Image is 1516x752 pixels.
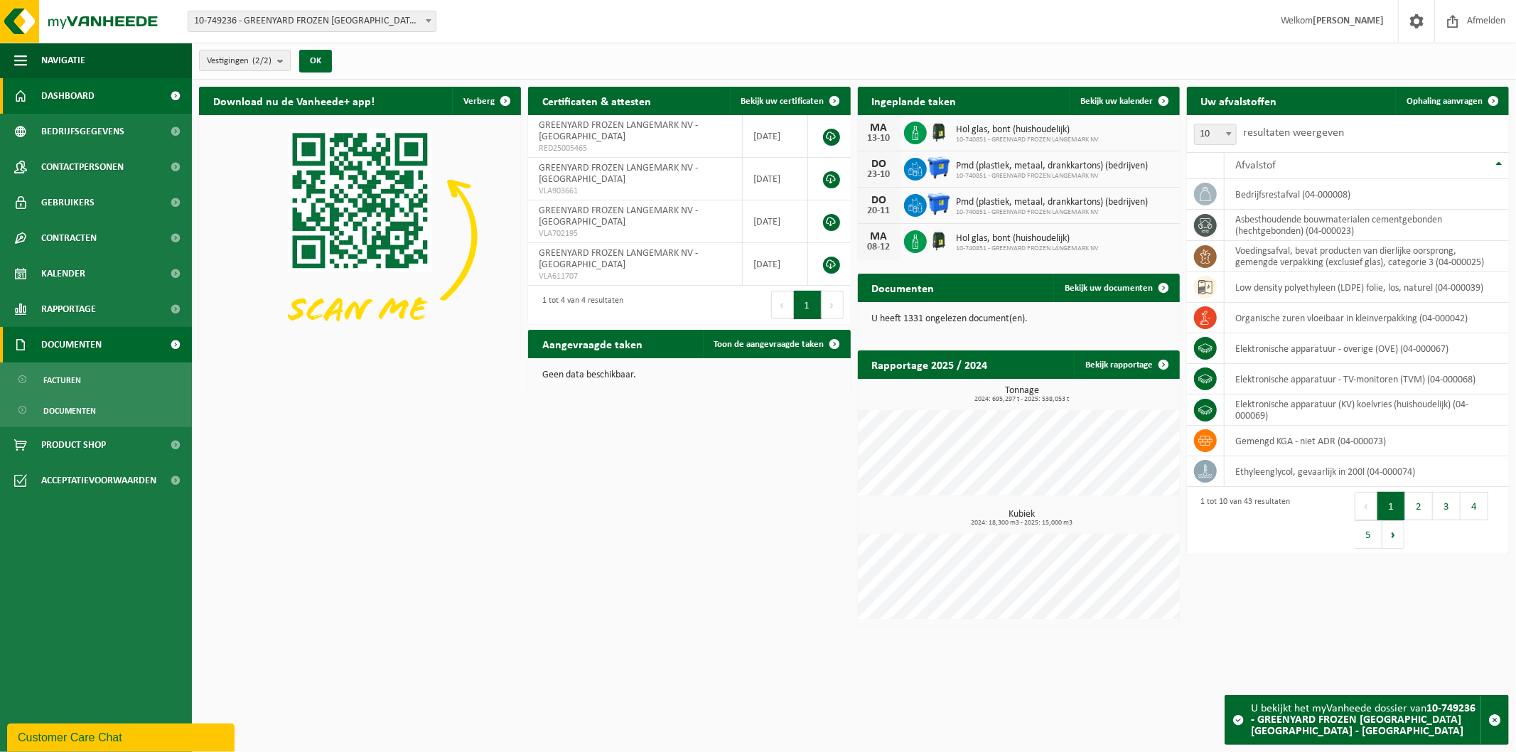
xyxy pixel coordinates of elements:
span: Pmd (plastiek, metaal, drankkartons) (bedrijven) [957,197,1149,208]
td: [DATE] [743,243,808,286]
img: Download de VHEPlus App [199,115,521,357]
iframe: chat widget [7,721,237,752]
span: VLA903661 [539,186,731,197]
td: low density polyethyleen (LDPE) folie, los, naturel (04-000039) [1225,272,1509,303]
span: GREENYARD FROZEN LANGEMARK NV - [GEOGRAPHIC_DATA] [539,163,698,185]
button: 1 [794,291,822,319]
span: Bekijk uw kalender [1080,97,1154,106]
a: Facturen [4,366,188,393]
span: 2024: 695,297 t - 2025: 538,053 t [865,396,1180,403]
div: 1 tot 4 van 4 resultaten [535,289,623,321]
td: elektronische apparatuur (KV) koelvries (huishoudelijk) (04-000069) [1225,394,1509,426]
button: 1 [1377,492,1405,520]
a: Documenten [4,397,188,424]
span: Vestigingen [207,50,272,72]
td: elektronische apparatuur - TV-monitoren (TVM) (04-000068) [1225,364,1509,394]
h2: Download nu de Vanheede+ app! [199,87,389,114]
div: DO [865,159,893,170]
span: 10-740851 - GREENYARD FROZEN LANGEMARK NV [957,208,1149,217]
div: MA [865,122,893,134]
span: GREENYARD FROZEN LANGEMARK NV - [GEOGRAPHIC_DATA] [539,120,698,142]
td: [DATE] [743,115,808,158]
count: (2/2) [252,56,272,65]
div: MA [865,231,893,242]
span: Afvalstof [1235,160,1276,171]
span: Dashboard [41,78,95,114]
strong: 10-749236 - GREENYARD FROZEN [GEOGRAPHIC_DATA] [GEOGRAPHIC_DATA] - [GEOGRAPHIC_DATA] [1251,703,1475,737]
p: U heeft 1331 ongelezen document(en). [872,314,1166,324]
h2: Ingeplande taken [858,87,971,114]
td: [DATE] [743,158,808,200]
span: Navigatie [41,43,85,78]
a: Toon de aangevraagde taken [703,330,849,358]
button: Verberg [452,87,520,115]
img: CR-HR-1C-1000-PES-01 [927,228,951,252]
h2: Documenten [858,274,949,301]
span: Bekijk uw certificaten [741,97,824,106]
span: 10 [1195,124,1236,144]
span: GREENYARD FROZEN LANGEMARK NV - [GEOGRAPHIC_DATA] [539,248,698,270]
div: U bekijkt het myVanheede dossier van [1251,696,1480,744]
button: Previous [771,291,794,319]
span: 10-749236 - GREENYARD FROZEN LANGEMARK NV - WESTROZEBEKE [188,11,436,31]
a: Bekijk uw certificaten [730,87,849,115]
h2: Certificaten & attesten [528,87,665,114]
span: Contracten [41,220,97,256]
span: Bekijk uw documenten [1065,284,1154,293]
span: Rapportage [41,291,96,327]
img: WB-1100-HPE-BE-01 [927,156,951,180]
td: organische zuren vloeibaar in kleinverpakking (04-000042) [1225,303,1509,333]
div: 1 tot 10 van 43 resultaten [1194,490,1291,550]
h2: Uw afvalstoffen [1187,87,1291,114]
label: resultaten weergeven [1244,127,1345,139]
td: [DATE] [743,200,808,243]
span: 2024: 18,300 m3 - 2025: 15,000 m3 [865,520,1180,527]
a: Ophaling aanvragen [1395,87,1507,115]
a: Bekijk rapportage [1074,350,1178,379]
button: Vestigingen(2/2) [199,50,291,71]
td: asbesthoudende bouwmaterialen cementgebonden (hechtgebonden) (04-000023) [1225,210,1509,241]
span: 10 [1194,124,1237,145]
span: VLA702195 [539,228,731,240]
h3: Kubiek [865,510,1180,527]
span: Acceptatievoorwaarden [41,463,156,498]
span: Documenten [43,397,96,424]
div: 13-10 [865,134,893,144]
span: Product Shop [41,427,106,463]
strong: [PERSON_NAME] [1313,16,1384,26]
td: gemengd KGA - niet ADR (04-000073) [1225,426,1509,456]
div: DO [865,195,893,206]
a: Bekijk uw documenten [1053,274,1178,302]
span: GREENYARD FROZEN LANGEMARK NV - [GEOGRAPHIC_DATA] [539,205,698,227]
span: Toon de aangevraagde taken [714,340,824,349]
div: 20-11 [865,206,893,216]
h3: Tonnage [865,386,1180,403]
span: Hol glas, bont (huishoudelijk) [957,233,1100,245]
h2: Rapportage 2025 / 2024 [858,350,1002,378]
h2: Aangevraagde taken [528,330,657,358]
img: CR-HR-1C-1000-PES-01 [927,119,951,144]
img: WB-1100-HPE-BE-01 [927,192,951,216]
div: 23-10 [865,170,893,180]
div: 08-12 [865,242,893,252]
span: Pmd (plastiek, metaal, drankkartons) (bedrijven) [957,161,1149,172]
span: Kalender [41,256,85,291]
span: Gebruikers [41,185,95,220]
span: Documenten [41,327,102,362]
button: OK [299,50,332,72]
td: voedingsafval, bevat producten van dierlijke oorsprong, gemengde verpakking (exclusief glas), cat... [1225,241,1509,272]
button: 4 [1461,492,1488,520]
td: ethyleenglycol, gevaarlijk in 200l (04-000074) [1225,456,1509,487]
button: Next [1382,520,1404,549]
span: Facturen [43,367,81,394]
td: bedrijfsrestafval (04-000008) [1225,179,1509,210]
td: elektronische apparatuur - overige (OVE) (04-000067) [1225,333,1509,364]
span: 10-740851 - GREENYARD FROZEN LANGEMARK NV [957,245,1100,253]
span: Hol glas, bont (huishoudelijk) [957,124,1100,136]
span: Ophaling aanvragen [1407,97,1483,106]
span: 10-749236 - GREENYARD FROZEN LANGEMARK NV - WESTROZEBEKE [188,11,436,32]
button: Previous [1355,492,1377,520]
a: Bekijk uw kalender [1069,87,1178,115]
span: RED25005465 [539,143,731,154]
